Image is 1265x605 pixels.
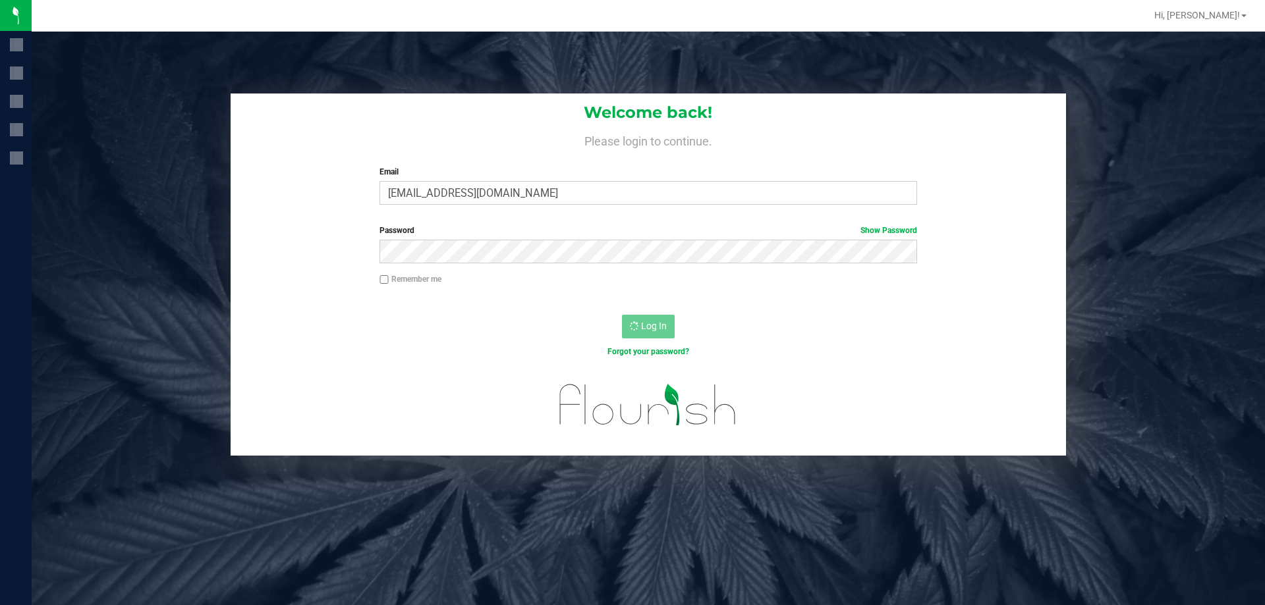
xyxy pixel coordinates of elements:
[860,226,917,235] a: Show Password
[379,275,389,284] input: Remember me
[641,321,667,331] span: Log In
[231,132,1066,147] h4: Please login to continue.
[1154,10,1240,20] span: Hi, [PERSON_NAME]!
[379,273,441,285] label: Remember me
[622,315,675,338] button: Log In
[379,166,916,178] label: Email
[607,347,689,356] a: Forgot your password?
[544,371,752,438] img: flourish_logo.svg
[231,104,1066,121] h1: Welcome back!
[379,226,414,235] span: Password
